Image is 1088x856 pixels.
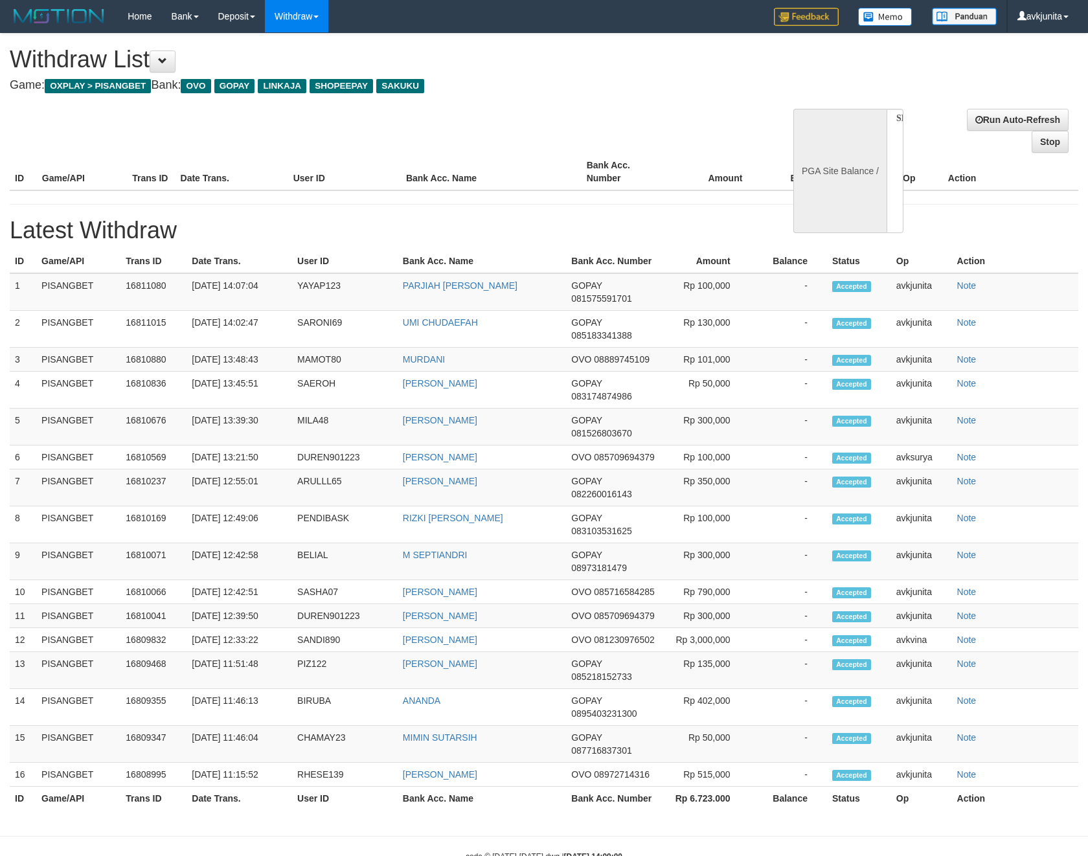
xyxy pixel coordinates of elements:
td: - [750,652,827,689]
div: PGA Site Balance / [793,109,887,233]
a: [PERSON_NAME] [403,378,477,389]
td: - [750,273,827,311]
td: avkjunita [891,409,952,445]
td: avkjunita [891,311,952,348]
td: PISANGBET [36,763,120,787]
span: OVO [181,79,210,93]
span: Accepted [832,587,871,598]
td: Rp 402,000 [665,689,750,726]
td: 15 [10,726,36,763]
span: OVO [571,452,591,462]
span: 08889745109 [594,354,650,365]
a: Note [957,659,977,669]
td: 4 [10,372,36,409]
td: DUREN901223 [292,604,398,628]
td: [DATE] 12:42:51 [187,580,292,604]
td: [DATE] 14:02:47 [187,311,292,348]
td: [DATE] 11:15:52 [187,763,292,787]
td: avkjunita [891,348,952,372]
td: 16810066 [120,580,187,604]
td: Rp 300,000 [665,543,750,580]
th: User ID [292,787,398,811]
th: Action [952,249,1078,273]
span: OVO [571,587,591,597]
td: [DATE] 11:51:48 [187,652,292,689]
td: BIRUBA [292,689,398,726]
td: Rp 300,000 [665,409,750,445]
th: ID [10,153,37,190]
td: ARULLL65 [292,469,398,506]
td: 7 [10,469,36,506]
td: PISANGBET [36,689,120,726]
a: Note [957,550,977,560]
td: avkjunita [891,652,952,689]
span: SHOPEEPAY [310,79,373,93]
td: 16810041 [120,604,187,628]
td: PISANGBET [36,543,120,580]
td: 16810880 [120,348,187,372]
td: PENDIBASK [292,506,398,543]
td: [DATE] 12:39:50 [187,604,292,628]
th: Status [827,787,891,811]
td: 16808995 [120,763,187,787]
td: [DATE] 14:07:04 [187,273,292,311]
span: GOPAY [571,550,602,560]
td: PIZ122 [292,652,398,689]
td: - [750,506,827,543]
th: Balance [762,153,844,190]
td: PISANGBET [36,348,120,372]
td: Rp 100,000 [665,506,750,543]
td: avkjunita [891,543,952,580]
td: 11 [10,604,36,628]
th: Op [891,787,952,811]
td: 16811080 [120,273,187,311]
span: Accepted [832,453,871,464]
span: Accepted [832,659,871,670]
td: 3 [10,348,36,372]
a: Run Auto-Refresh [967,109,1069,131]
td: Rp 135,000 [665,652,750,689]
span: GOPAY [571,732,602,743]
td: avkjunita [891,689,952,726]
th: Game/API [36,249,120,273]
td: Rp 50,000 [665,372,750,409]
td: Rp 130,000 [665,311,750,348]
td: - [750,348,827,372]
td: 2 [10,311,36,348]
span: GOPAY [571,378,602,389]
a: RIZKI [PERSON_NAME] [403,513,503,523]
td: [DATE] 11:46:04 [187,726,292,763]
a: Note [957,280,977,291]
td: BELIAL [292,543,398,580]
td: PISANGBET [36,580,120,604]
a: [PERSON_NAME] [403,452,477,462]
td: Rp 790,000 [665,580,750,604]
td: 8 [10,506,36,543]
td: DUREN901223 [292,445,398,469]
h4: Game: Bank: [10,79,712,92]
td: MILA48 [292,409,398,445]
a: UMI CHUDAEFAH [403,317,478,328]
span: LINKAJA [258,79,306,93]
th: Game/API [36,787,120,811]
th: Trans ID [120,787,187,811]
td: 5 [10,409,36,445]
td: avkvina [891,628,952,652]
a: Note [957,415,977,425]
span: Accepted [832,355,871,366]
span: 083174874986 [571,391,631,401]
th: Rp 6.723.000 [665,787,750,811]
td: PISANGBET [36,409,120,445]
td: Rp 300,000 [665,604,750,628]
td: Rp 100,000 [665,445,750,469]
span: OXPLAY > PISANGBET [45,79,151,93]
td: Rp 515,000 [665,763,750,787]
th: Trans ID [120,249,187,273]
th: Bank Acc. Name [398,787,566,811]
td: SAEROH [292,372,398,409]
span: Accepted [832,281,871,292]
td: [DATE] 12:55:01 [187,469,292,506]
span: GOPAY [571,659,602,669]
span: 083103531625 [571,526,631,536]
td: Rp 3,000,000 [665,628,750,652]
